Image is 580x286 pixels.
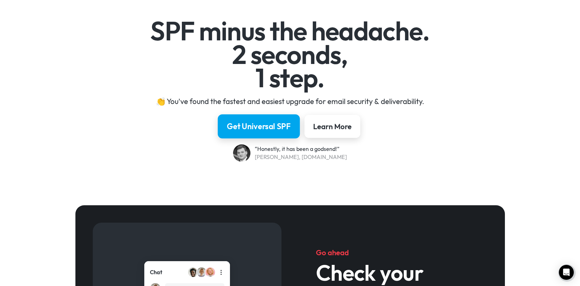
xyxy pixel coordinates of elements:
[110,19,470,90] h1: SPF minus the headache. 2 seconds, 1 step.
[304,115,360,138] a: Learn More
[150,268,162,276] div: Chat
[316,247,470,257] h5: Go ahead
[227,121,291,132] div: Get Universal SPF
[255,153,347,161] div: [PERSON_NAME], [DOMAIN_NAME]
[110,96,470,106] div: 👏 You've found the fastest and easiest upgrade for email security & deliverability.
[559,265,574,280] div: Open Intercom Messenger
[255,145,347,153] div: “Honestly, it has been a godsend!”
[218,114,300,138] a: Get Universal SPF
[313,121,352,131] div: Learn More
